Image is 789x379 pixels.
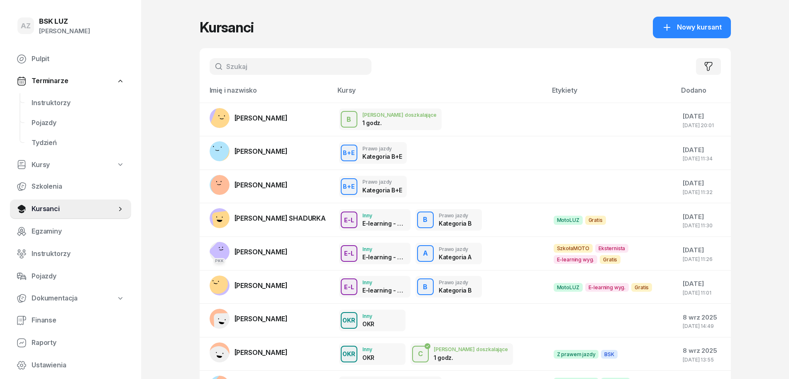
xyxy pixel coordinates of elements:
[32,337,125,348] span: Raporty
[32,360,125,371] span: Ustawienia
[341,111,357,128] button: B
[683,256,724,262] div: [DATE] 11:26
[683,189,724,195] div: [DATE] 11:32
[235,114,288,122] span: [PERSON_NAME]
[683,278,724,289] div: [DATE]
[362,320,374,327] div: OKR
[343,113,354,127] div: B
[547,85,677,103] th: Etykiety
[235,147,288,155] span: [PERSON_NAME]
[32,138,125,148] span: Tydzień
[362,187,402,194] div: Kategoria B+E
[362,246,405,252] div: Inny
[10,155,131,175] a: Kursy
[434,347,508,352] div: [PERSON_NAME] doszkalające
[653,17,731,38] button: Nowy kursant
[341,212,357,228] button: E-L
[683,123,724,128] div: [DATE] 20:01
[235,315,288,323] span: [PERSON_NAME]
[362,347,374,352] div: Inny
[210,342,288,362] a: [PERSON_NAME]
[235,281,288,290] span: [PERSON_NAME]
[362,287,405,294] div: E-learning - 90 dni
[600,255,620,264] span: Gratis
[683,357,724,362] div: [DATE] 13:55
[362,253,405,261] div: E-learning - 90 dni
[210,141,288,161] a: [PERSON_NAME]
[10,177,131,197] a: Szkolenia
[683,156,724,161] div: [DATE] 11:34
[341,346,357,362] button: OKR
[10,289,131,308] a: Dokumentacja
[213,258,225,263] div: PKK
[39,26,90,37] div: [PERSON_NAME]
[10,199,131,219] a: Kursanci
[32,54,125,64] span: Pulpit
[683,223,724,228] div: [DATE] 11:30
[32,293,78,304] span: Dokumentacja
[439,253,471,261] div: Kategoria A
[32,98,125,108] span: Instruktorzy
[415,347,426,361] div: C
[585,283,629,292] span: E-learning wyg.
[210,58,371,75] input: Szukaj
[25,93,131,113] a: Instruktorzy
[235,248,288,256] span: [PERSON_NAME]
[341,312,357,329] button: OKR
[25,113,131,133] a: Pojazdy
[362,313,374,319] div: Inny
[32,76,68,86] span: Terminarze
[434,354,477,361] div: 1 godz.
[631,283,652,292] span: Gratis
[362,119,405,126] div: 1 godz.
[10,244,131,264] a: Instruktorzy
[362,213,405,218] div: Inny
[10,355,131,375] a: Ustawienia
[439,287,471,294] div: Kategoria B
[210,175,288,195] a: [PERSON_NAME]
[10,49,131,69] a: Pulpit
[32,249,125,259] span: Instruktorzy
[554,350,599,359] span: Z prawem jazdy
[683,212,724,222] div: [DATE]
[362,220,405,227] div: E-learning - 90 dni
[210,108,288,128] a: [PERSON_NAME]
[235,214,326,222] span: [PERSON_NAME] SHADURKA
[585,216,606,224] span: Gratis
[32,204,116,214] span: Kursanci
[683,345,724,356] div: 8 wrz 2025
[25,133,131,153] a: Tydzień
[341,178,357,195] button: B+E
[683,290,724,295] div: [DATE] 11:01
[32,118,125,128] span: Pojazdy
[39,18,90,25] div: BSK LUZ
[683,145,724,155] div: [DATE]
[439,280,471,285] div: Prawo jazdy
[601,350,618,359] span: BSK
[420,213,431,227] div: B
[362,153,402,160] div: Kategoria B+E
[595,244,628,253] span: Eksternista
[420,246,431,261] div: A
[677,22,722,33] span: Nowy kursant
[683,245,724,256] div: [DATE]
[554,283,583,292] span: MotoLUZ
[439,220,471,227] div: Kategoria B
[341,215,357,225] div: E-L
[340,181,358,192] div: B+E
[683,178,724,189] div: [DATE]
[412,346,429,362] button: C
[417,278,434,295] button: B
[340,148,358,158] div: B+E
[32,271,125,282] span: Pojazdy
[362,280,405,285] div: Inny
[341,145,357,161] button: B+E
[362,146,402,151] div: Prawo jazdy
[341,282,357,292] div: E-L
[10,71,131,91] a: Terminarze
[676,85,730,103] th: Dodano
[10,221,131,241] a: Egzaminy
[210,242,288,262] a: PKK[PERSON_NAME]
[554,244,593,253] span: SzkołaMOTO
[439,246,471,252] div: Prawo jazdy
